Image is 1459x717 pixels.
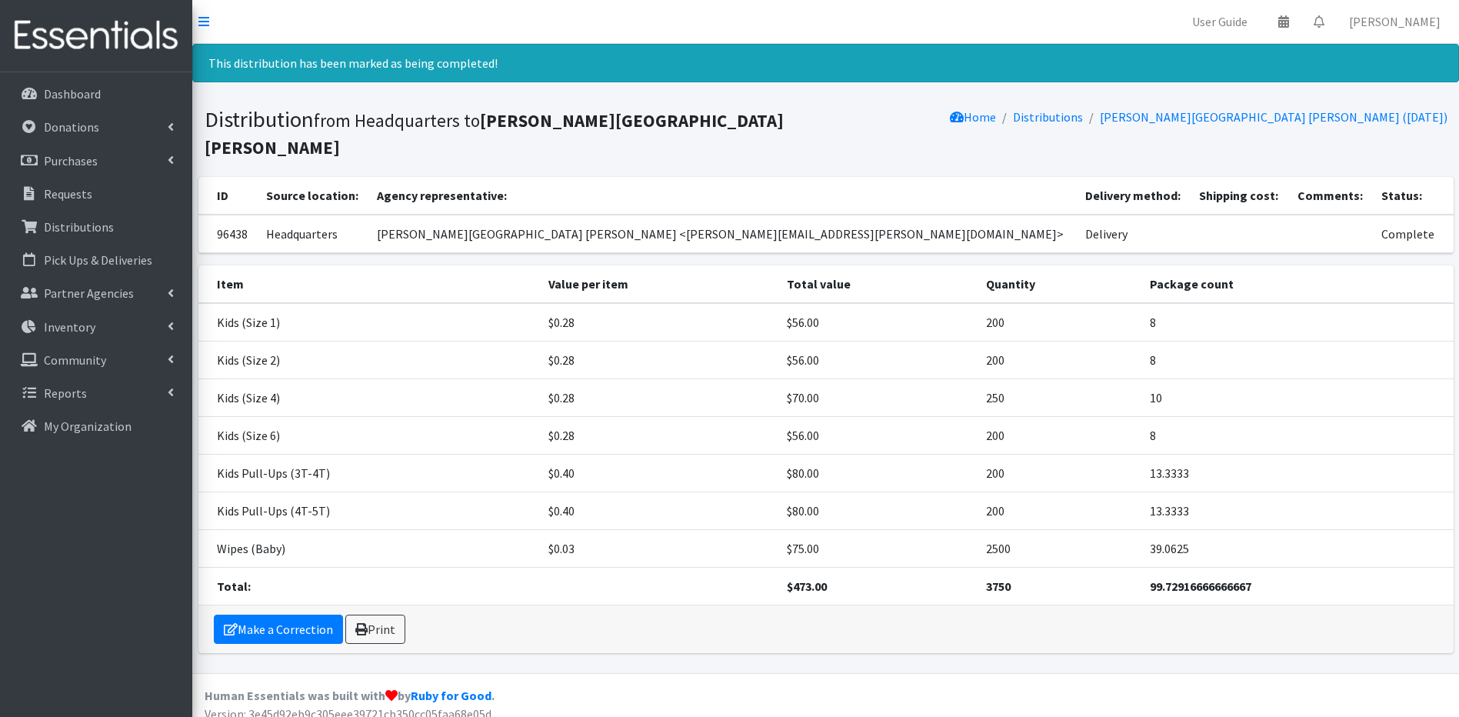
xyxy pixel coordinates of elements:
[778,492,977,530] td: $80.00
[1141,265,1454,303] th: Package count
[198,492,539,530] td: Kids Pull-Ups (4T-5T)
[778,342,977,379] td: $56.00
[977,530,1141,568] td: 2500
[1141,492,1454,530] td: 13.3333
[257,177,368,215] th: Source location:
[778,379,977,417] td: $70.00
[6,112,186,142] a: Donations
[6,10,186,62] img: HumanEssentials
[6,245,186,275] a: Pick Ups & Deliveries
[368,215,1075,253] td: [PERSON_NAME][GEOGRAPHIC_DATA] [PERSON_NAME] <[PERSON_NAME][EMAIL_ADDRESS][PERSON_NAME][DOMAIN_NA...
[1372,215,1453,253] td: Complete
[411,688,491,703] a: Ruby for Good
[1100,109,1447,125] a: [PERSON_NAME][GEOGRAPHIC_DATA] [PERSON_NAME] ([DATE])
[6,212,186,242] a: Distributions
[6,145,186,176] a: Purchases
[539,342,778,379] td: $0.28
[205,106,821,159] h1: Distribution
[214,615,343,644] a: Make a Correction
[1076,177,1191,215] th: Delivery method:
[977,492,1141,530] td: 200
[6,78,186,109] a: Dashboard
[44,385,87,401] p: Reports
[539,265,778,303] th: Value per item
[1288,177,1372,215] th: Comments:
[778,417,977,455] td: $56.00
[1141,530,1454,568] td: 39.0625
[198,303,539,342] td: Kids (Size 1)
[977,455,1141,492] td: 200
[6,312,186,342] a: Inventory
[1141,342,1454,379] td: 8
[368,177,1075,215] th: Agency representative:
[44,419,132,434] p: My Organization
[198,417,539,455] td: Kids (Size 6)
[1141,455,1454,492] td: 13.3333
[778,303,977,342] td: $56.00
[977,342,1141,379] td: 200
[198,215,257,253] td: 96438
[198,265,539,303] th: Item
[205,109,784,158] small: from Headquarters to
[6,178,186,209] a: Requests
[44,186,92,202] p: Requests
[44,285,134,301] p: Partner Agencies
[44,252,152,268] p: Pick Ups & Deliveries
[977,265,1141,303] th: Quantity
[950,109,996,125] a: Home
[44,119,99,135] p: Donations
[198,379,539,417] td: Kids (Size 4)
[1076,215,1191,253] td: Delivery
[6,278,186,308] a: Partner Agencies
[977,303,1141,342] td: 200
[778,455,977,492] td: $80.00
[986,579,1011,594] strong: 3750
[1141,417,1454,455] td: 8
[345,615,405,644] a: Print
[6,378,186,409] a: Reports
[539,530,778,568] td: $0.03
[539,492,778,530] td: $0.40
[1013,109,1083,125] a: Distributions
[198,530,539,568] td: Wipes (Baby)
[192,44,1459,82] div: This distribution has been marked as being completed!
[1372,177,1453,215] th: Status:
[787,579,827,594] strong: $473.00
[539,303,778,342] td: $0.28
[44,219,114,235] p: Distributions
[1141,303,1454,342] td: 8
[539,417,778,455] td: $0.28
[217,579,251,594] strong: Total:
[1150,579,1251,594] strong: 99.72916666666667
[977,417,1141,455] td: 200
[778,530,977,568] td: $75.00
[198,177,257,215] th: ID
[1190,177,1287,215] th: Shipping cost:
[6,411,186,442] a: My Organization
[778,265,977,303] th: Total value
[1180,6,1260,37] a: User Guide
[257,215,368,253] td: Headquarters
[198,342,539,379] td: Kids (Size 2)
[6,345,186,375] a: Community
[44,352,106,368] p: Community
[205,688,495,703] strong: Human Essentials was built with by .
[198,455,539,492] td: Kids Pull-Ups (3T-4T)
[1141,379,1454,417] td: 10
[539,379,778,417] td: $0.28
[44,153,98,168] p: Purchases
[977,379,1141,417] td: 250
[44,319,95,335] p: Inventory
[1337,6,1453,37] a: [PERSON_NAME]
[539,455,778,492] td: $0.40
[205,109,784,158] b: [PERSON_NAME][GEOGRAPHIC_DATA] [PERSON_NAME]
[44,86,101,102] p: Dashboard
